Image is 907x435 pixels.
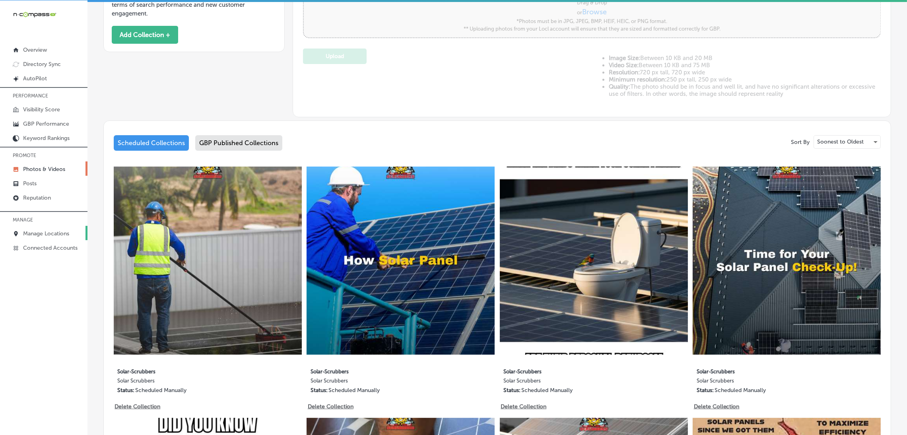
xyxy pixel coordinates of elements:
p: Status: [311,387,328,394]
p: Status: [117,387,134,394]
p: GBP Performance [23,120,69,127]
p: Visibility Score [23,106,60,113]
p: Reputation [23,194,51,201]
img: 660ab0bf-5cc7-4cb8-ba1c-48b5ae0f18e60NCTV_CLogo_TV_Black_-500x88.png [13,11,56,18]
p: Scheduled Manually [715,387,766,394]
p: Photos & Videos [23,166,65,173]
p: Status: [697,387,714,394]
label: Solar Scrubbers [311,378,447,387]
img: Collection thumbnail [114,167,302,355]
p: Scheduled Manually [521,387,573,394]
img: Collection thumbnail [307,167,495,355]
p: Sort By [791,139,810,146]
div: GBP Published Collections [195,135,282,151]
img: Collection thumbnail [693,167,881,355]
p: Scheduled Manually [328,387,380,394]
p: Delete Collection [501,403,546,410]
label: Solar-Scrubbers [311,364,447,378]
button: Add Collection + [112,26,178,44]
label: Solar-Scrubbers [503,364,639,378]
div: Scheduled Collections [114,135,189,151]
label: Solar Scrubbers [117,378,253,387]
p: Connected Accounts [23,245,78,251]
p: Delete Collection [115,403,159,410]
p: Overview [23,47,47,53]
p: Delete Collection [308,403,353,410]
label: Solar-Scrubbers [117,364,253,378]
p: Manage Locations [23,230,69,237]
p: Directory Sync [23,61,61,68]
label: Solar-Scrubbers [697,364,833,378]
p: Scheduled Manually [135,387,186,394]
p: Delete Collection [694,403,739,410]
p: Posts [23,180,37,187]
p: Keyword Rankings [23,135,70,142]
label: Solar Scrubbers [697,378,833,387]
p: Status: [503,387,521,394]
label: Solar Scrubbers [503,378,639,387]
p: Soonest to Oldest [817,138,864,146]
p: AutoPilot [23,75,47,82]
div: Soonest to Oldest [814,136,880,148]
img: Collection thumbnail [500,167,688,355]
